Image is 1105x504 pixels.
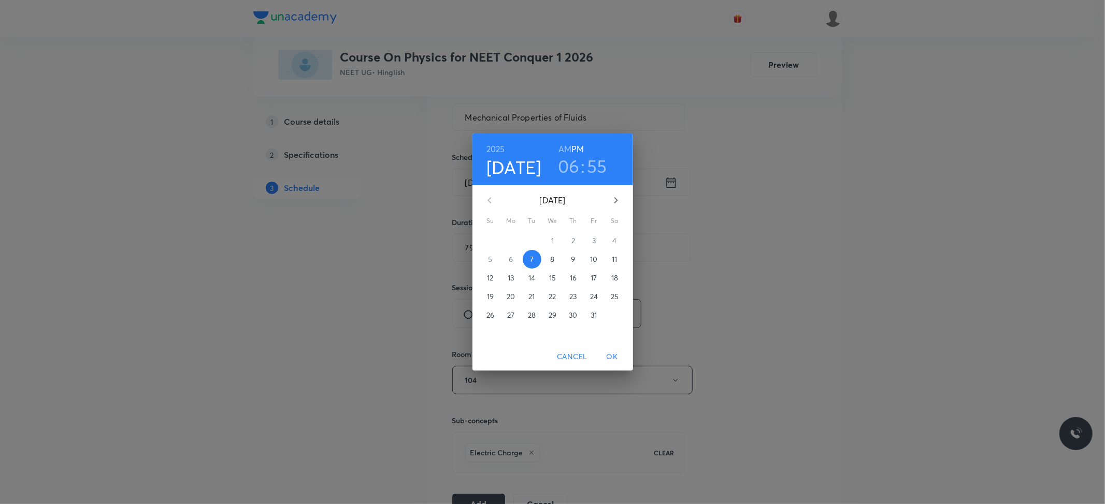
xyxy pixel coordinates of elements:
button: AM [558,142,571,156]
p: 30 [569,310,577,320]
h3: : [581,155,585,177]
p: 17 [591,273,597,283]
button: [DATE] [486,156,541,178]
p: 10 [590,254,597,264]
button: 23 [564,287,583,306]
p: 20 [507,291,515,302]
button: 55 [587,155,607,177]
p: 11 [612,254,617,264]
p: 21 [528,291,535,302]
button: 20 [502,287,521,306]
button: 17 [585,269,604,287]
button: 7 [523,250,541,269]
button: 26 [481,306,500,324]
button: 30 [564,306,583,324]
span: Su [481,216,500,226]
span: Sa [606,216,624,226]
p: 23 [569,291,577,302]
p: 18 [611,273,618,283]
span: Fr [585,216,604,226]
span: Mo [502,216,521,226]
button: 12 [481,269,500,287]
span: Cancel [557,350,587,363]
button: 22 [543,287,562,306]
button: 11 [606,250,624,269]
p: 16 [570,273,577,283]
span: We [543,216,562,226]
button: 2025 [486,142,505,156]
p: 27 [507,310,514,320]
button: 10 [585,250,604,269]
button: PM [571,142,584,156]
button: 28 [523,306,541,324]
p: 22 [549,291,556,302]
p: 28 [528,310,536,320]
button: 15 [543,269,562,287]
button: 25 [606,287,624,306]
button: Cancel [553,347,591,366]
button: 19 [481,287,500,306]
button: 16 [564,269,583,287]
button: 14 [523,269,541,287]
p: 26 [486,310,494,320]
p: 29 [549,310,556,320]
p: 24 [590,291,598,302]
p: 9 [571,254,575,264]
p: 25 [611,291,619,302]
p: 7 [530,254,534,264]
button: 13 [502,269,521,287]
button: 31 [585,306,604,324]
p: 13 [508,273,514,283]
button: 9 [564,250,583,269]
p: 8 [550,254,554,264]
p: [DATE] [502,194,604,206]
p: 12 [487,273,493,283]
span: OK [600,350,625,363]
button: 27 [502,306,521,324]
button: 18 [606,269,624,287]
button: OK [596,347,629,366]
button: 8 [543,250,562,269]
span: Tu [523,216,541,226]
button: 24 [585,287,604,306]
span: Th [564,216,583,226]
button: 29 [543,306,562,324]
p: 19 [487,291,494,302]
p: 14 [528,273,535,283]
button: 06 [558,155,580,177]
p: 31 [591,310,597,320]
p: 15 [549,273,556,283]
button: 21 [523,287,541,306]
